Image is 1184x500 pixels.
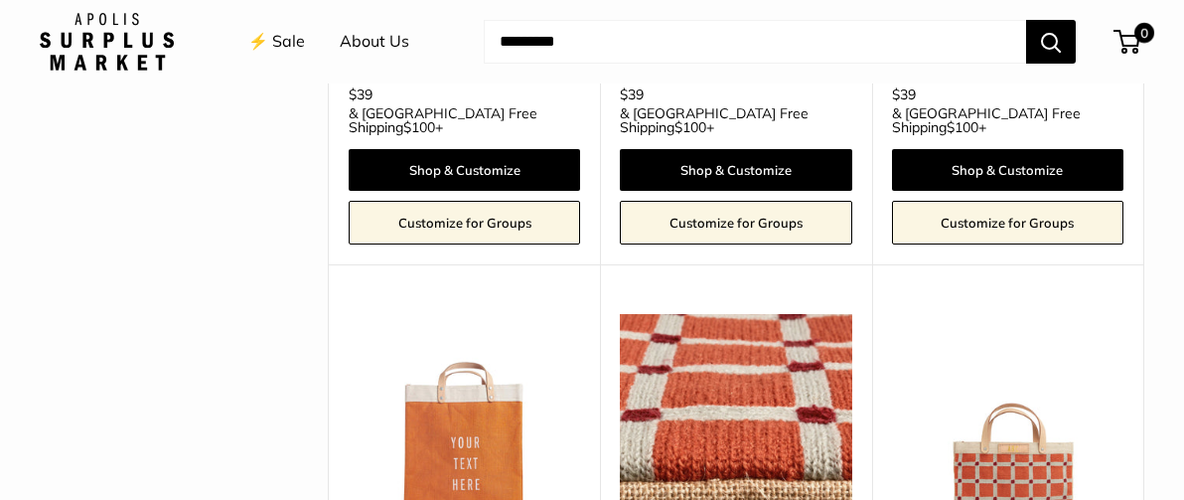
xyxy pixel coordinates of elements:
a: Shop & Customize [892,149,1123,191]
a: Customize for Groups [892,201,1123,245]
button: Search [1026,20,1076,64]
input: Search... [484,20,1026,64]
span: $39 [349,85,372,103]
a: Customize for Groups [349,201,580,245]
a: Customize for Groups [620,201,851,245]
a: About Us [340,27,409,57]
span: & [GEOGRAPHIC_DATA] Free Shipping + [620,106,851,134]
span: 0 [1134,23,1154,43]
span: & [GEOGRAPHIC_DATA] Free Shipping + [349,106,580,134]
img: Apolis: Surplus Market [40,13,174,71]
a: 0 [1115,30,1140,54]
a: ⚡️ Sale [248,27,305,57]
span: $100 [674,118,706,136]
span: $100 [947,118,978,136]
a: Shop & Customize [620,149,851,191]
span: $100 [403,118,435,136]
span: $39 [620,85,644,103]
a: Shop & Customize [349,149,580,191]
span: $39 [892,85,916,103]
span: & [GEOGRAPHIC_DATA] Free Shipping + [892,106,1123,134]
